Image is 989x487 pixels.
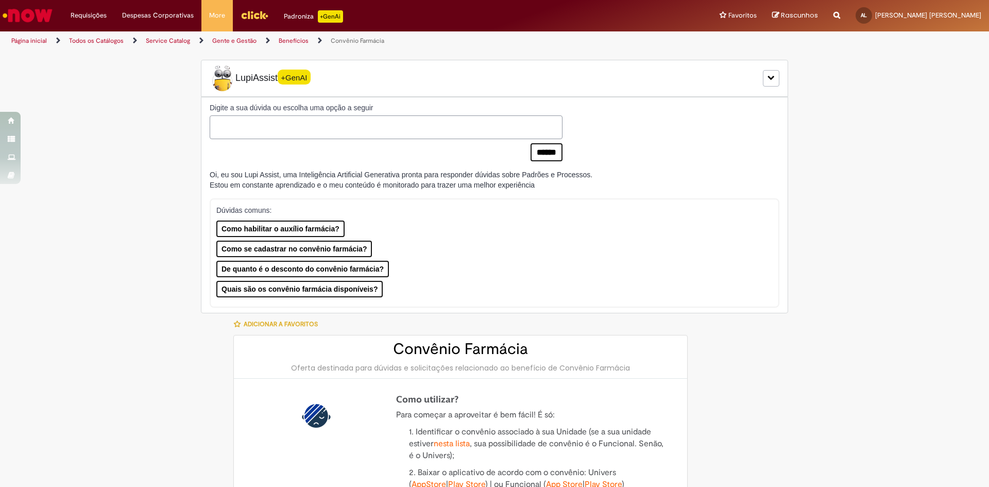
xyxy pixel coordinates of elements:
[241,7,268,23] img: click_logo_yellow_360x200.png
[122,10,194,21] span: Despesas Corporativas
[1,5,54,26] img: ServiceNow
[216,241,372,257] button: Como se cadastrar no convênio farmácia?
[284,10,343,23] div: Padroniza
[233,313,323,335] button: Adicionar a Favoritos
[728,10,757,21] span: Favoritos
[210,65,235,91] img: Lupi
[772,11,818,21] a: Rascunhos
[146,37,190,45] a: Service Catalog
[212,37,257,45] a: Gente e Gestão
[331,37,384,45] a: Convênio Farmácia
[210,65,311,91] span: LupiAssist
[279,37,309,45] a: Benefícios
[409,426,669,462] p: 1. Identificar o convênio associado à sua Unidade (se a sua unidade estiver , sua possibilidade d...
[781,10,818,20] span: Rascunhos
[300,399,333,432] img: Convênio Farmácia
[396,394,669,405] h4: Como utilizar?
[278,70,311,85] span: +GenAI
[209,10,225,21] span: More
[11,37,47,45] a: Página inicial
[318,10,343,23] p: +GenAi
[216,205,759,215] p: Dúvidas comuns:
[244,363,677,373] div: Oferta destinada para dúvidas e solicitações relacionado ao benefício de Convênio Farmácia
[244,341,677,358] h2: Convênio Farmácia
[875,11,981,20] span: [PERSON_NAME] [PERSON_NAME]
[216,261,389,277] button: De quanto é o desconto do convênio farmácia?
[216,221,345,237] button: Como habilitar o auxílio farmácia?
[201,60,788,97] div: LupiLupiAssist+GenAI
[396,409,669,421] p: Para começar a aproveitar é bem fácil! É só:
[69,37,124,45] a: Todos os Catálogos
[71,10,107,21] span: Requisições
[8,31,652,51] ul: Trilhas de página
[861,12,867,19] span: AL
[216,281,383,297] button: Quais são os convênio farmácia disponíveis?
[210,103,562,113] label: Digite a sua dúvida ou escolha uma opção a seguir
[244,320,318,328] span: Adicionar a Favoritos
[210,170,592,190] div: Oi, eu sou Lupi Assist, uma Inteligência Artificial Generativa pronta para responder dúvidas sobr...
[434,439,470,449] a: nesta lista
